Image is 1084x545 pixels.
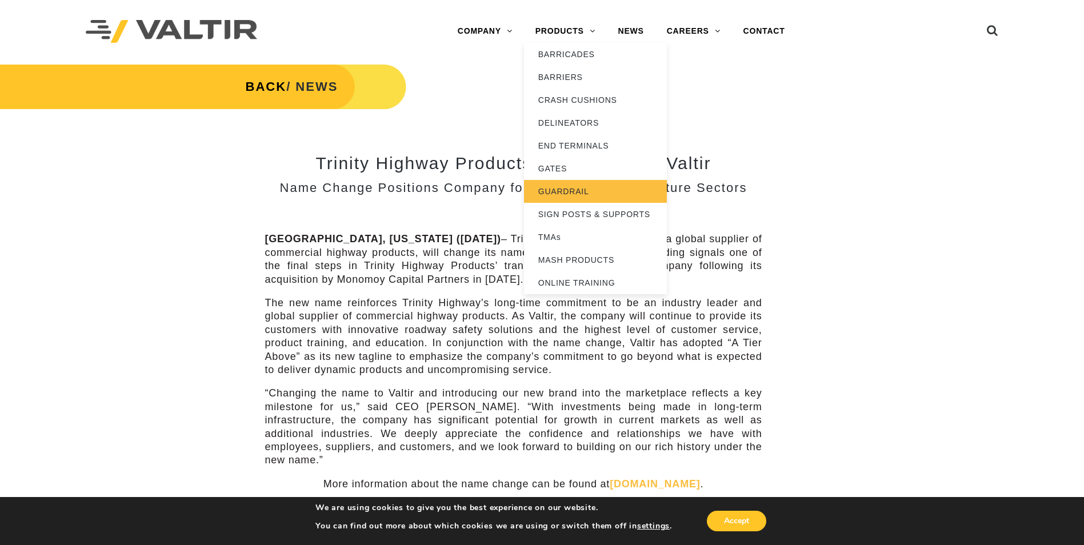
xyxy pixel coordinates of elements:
p: “Changing the name to Valtir and introducing our new brand into the marketplace reflects a key mi... [265,387,762,467]
a: NEWS [607,20,655,43]
p: More information about the name change can be found at . [265,478,762,491]
p: You can find out more about which cookies we are using or switch them off in . [315,521,672,531]
a: PRODUCTS [524,20,607,43]
p: The new name reinforces Trinity Highway’s long-time commitment to be an industry leader and globa... [265,296,762,376]
a: GATES [524,157,667,180]
a: ONLINE TRAINING [524,271,667,294]
a: DELINEATORS [524,111,667,134]
a: CRASH CUSHIONS [524,89,667,111]
a: GUARDRAIL [524,180,667,203]
h2: Trinity Highway Products to Rebrand as Valtir [265,154,762,173]
strong: [GEOGRAPHIC_DATA], [US_STATE] ([DATE]) [265,233,501,245]
a: BARRIERS [524,66,667,89]
a: SIGN POSTS & SUPPORTS [524,203,667,226]
button: settings [637,521,670,531]
p: – Trinity Highway Products LLC, a global supplier of commercial highway products, will change its... [265,233,762,286]
a: CONTACT [732,20,797,43]
button: Accept [707,511,766,531]
a: MASH PRODUCTS [524,249,667,271]
a: BARRICADES [524,43,667,66]
img: Valtir [86,20,257,43]
a: [DOMAIN_NAME] [610,478,700,490]
a: TMAs [524,226,667,249]
a: CAREERS [655,20,732,43]
a: COMPANY [446,20,524,43]
a: BACK [246,79,287,94]
p: We are using cookies to give you the best experience on our website. [315,503,672,513]
a: END TERMINALS [524,134,667,157]
strong: / NEWS [246,79,338,94]
h3: Name Change Positions Company for Growth in Infrastructure Sectors [265,181,762,195]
